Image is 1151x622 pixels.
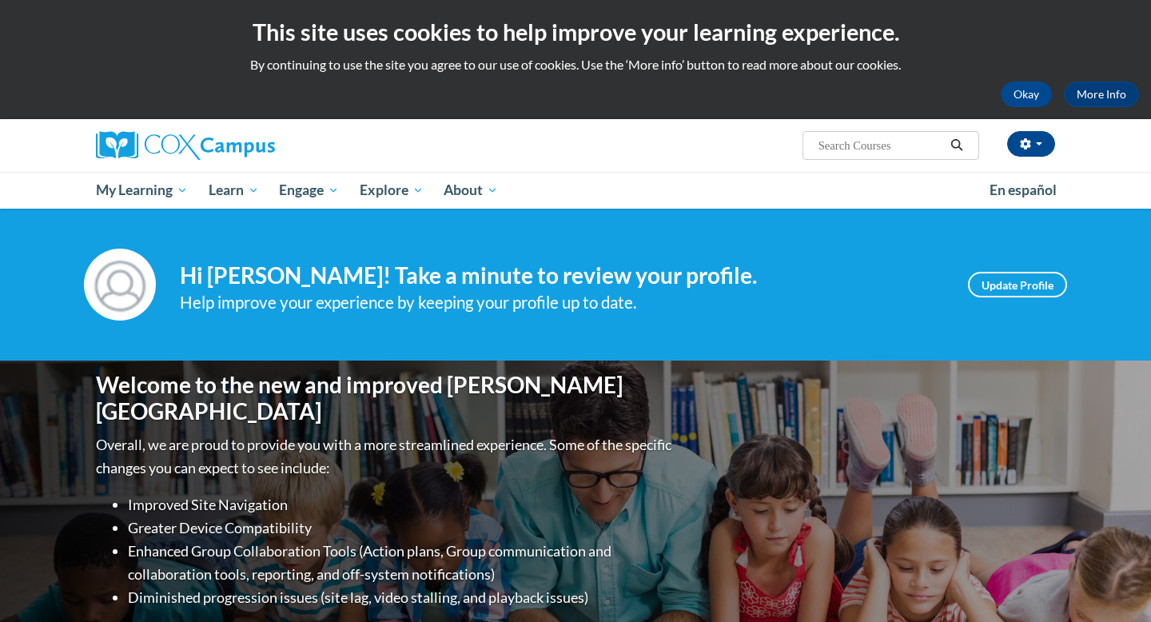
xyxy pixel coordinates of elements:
[349,172,434,209] a: Explore
[96,372,675,425] h1: Welcome to the new and improved [PERSON_NAME][GEOGRAPHIC_DATA]
[209,181,259,200] span: Learn
[360,181,424,200] span: Explore
[198,172,269,209] a: Learn
[945,136,969,155] button: Search
[817,136,945,155] input: Search Courses
[180,289,944,316] div: Help improve your experience by keeping your profile up to date.
[968,272,1067,297] a: Update Profile
[86,172,198,209] a: My Learning
[434,172,509,209] a: About
[12,56,1139,74] p: By continuing to use the site you agree to our use of cookies. Use the ‘More info’ button to read...
[979,173,1067,207] a: En español
[84,249,156,321] img: Profile Image
[1064,82,1139,107] a: More Info
[96,131,275,160] img: Cox Campus
[96,433,675,480] p: Overall, we are proud to provide you with a more streamlined experience. Some of the specific cha...
[128,586,675,609] li: Diminished progression issues (site lag, video stalling, and playback issues)
[180,262,944,289] h4: Hi [PERSON_NAME]! Take a minute to review your profile.
[12,16,1139,48] h2: This site uses cookies to help improve your learning experience.
[128,540,675,586] li: Enhanced Group Collaboration Tools (Action plans, Group communication and collaboration tools, re...
[1087,558,1138,609] iframe: Button to launch messaging window
[72,172,1079,209] div: Main menu
[96,181,188,200] span: My Learning
[1007,131,1055,157] button: Account Settings
[1001,82,1052,107] button: Okay
[96,131,400,160] a: Cox Campus
[269,172,349,209] a: Engage
[444,181,498,200] span: About
[990,181,1057,198] span: En español
[128,516,675,540] li: Greater Device Compatibility
[128,493,675,516] li: Improved Site Navigation
[279,181,339,200] span: Engage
